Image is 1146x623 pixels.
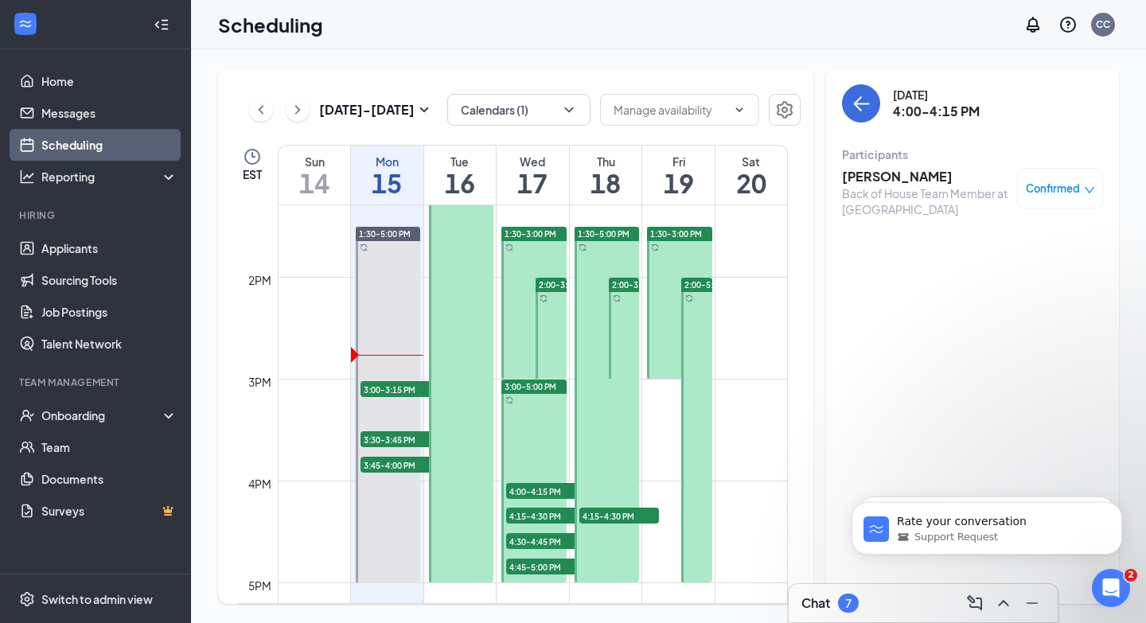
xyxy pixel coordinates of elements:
a: Job Postings [41,296,177,328]
svg: Analysis [19,169,35,185]
div: Sat [715,154,787,169]
div: Reporting [41,169,178,185]
button: Calendars (1)ChevronDown [447,94,591,126]
svg: Sync [579,243,587,251]
h1: 15 [351,169,423,197]
a: Settings [769,94,801,126]
div: Switch to admin view [41,591,153,607]
svg: UserCheck [19,407,35,423]
svg: Settings [19,591,35,607]
button: ChevronLeft [249,98,273,122]
a: September 20, 2025 [715,146,787,204]
a: Applicants [41,232,177,264]
svg: ChevronRight [290,100,306,119]
svg: Sync [613,294,621,302]
svg: SmallChevronDown [415,100,434,119]
iframe: Intercom live chat [1092,569,1130,607]
a: September 18, 2025 [570,146,642,204]
svg: ChevronDown [561,102,577,118]
div: Hiring [19,208,174,222]
input: Manage availability [614,101,727,119]
div: Team Management [19,376,174,389]
a: Team [41,431,177,463]
span: 4:45-5:00 PM [506,559,586,574]
div: Mon [351,154,423,169]
div: [DATE] [893,87,980,103]
span: 2:00-5:00 PM [684,279,736,290]
iframe: Intercom notifications message [828,469,1146,580]
a: September 17, 2025 [497,146,569,204]
svg: WorkstreamLogo [18,16,33,32]
h3: 4:00-4:15 PM [893,103,980,120]
a: Scheduling [41,129,177,161]
svg: ArrowLeft [852,94,871,113]
div: 3pm [245,373,275,391]
div: Wed [497,154,569,169]
svg: ChevronLeft [253,100,269,119]
svg: Sync [540,294,548,302]
h1: Scheduling [218,11,323,38]
div: 2pm [245,271,275,289]
svg: Notifications [1023,15,1043,34]
a: September 16, 2025 [424,146,497,204]
span: 2:00-3:00 PM [612,279,664,290]
svg: Clock [243,147,262,166]
svg: Settings [775,100,794,119]
button: ComposeMessage [962,590,988,616]
div: 7 [845,597,852,610]
span: 3:00-5:00 PM [505,381,556,392]
h1: 18 [570,169,642,197]
span: EST [243,166,262,182]
h1: 19 [642,169,715,197]
h1: 17 [497,169,569,197]
a: Documents [41,463,177,495]
span: 4:15-4:30 PM [579,508,659,524]
button: ChevronRight [286,98,310,122]
div: Thu [570,154,642,169]
span: 3:30-3:45 PM [361,431,440,447]
h3: [PERSON_NAME] [842,168,1009,185]
h3: [DATE] - [DATE] [319,101,415,119]
div: Participants [842,146,1103,162]
h1: 16 [424,169,497,197]
span: 4:30-4:45 PM [506,533,586,549]
div: Fri [642,154,715,169]
button: ChevronUp [991,590,1016,616]
span: 1:30-5:00 PM [359,228,411,239]
span: 4:15-4:30 PM [506,508,586,524]
svg: ChevronUp [994,594,1013,613]
div: 4pm [245,475,275,493]
a: September 14, 2025 [279,146,350,204]
h1: 20 [715,169,787,197]
span: 4:00-4:15 PM [506,483,586,499]
a: Home [41,65,177,97]
div: Onboarding [41,407,164,423]
span: 3:00-3:15 PM [361,381,440,397]
span: 2 [1125,569,1137,582]
svg: Minimize [1023,594,1042,613]
span: 2:00-3:00 PM [539,279,591,290]
div: Sun [279,154,350,169]
svg: ComposeMessage [965,594,984,613]
svg: Sync [651,243,659,251]
svg: Collapse [154,17,170,33]
span: down [1084,185,1095,196]
h3: Chat [801,594,830,612]
a: September 19, 2025 [642,146,715,204]
h1: 14 [279,169,350,197]
div: CC [1096,18,1110,31]
span: 1:30-5:00 PM [578,228,630,239]
a: September 15, 2025 [351,146,423,204]
a: Messages [41,97,177,129]
span: 1:30-3:00 PM [505,228,556,239]
span: 1:30-3:00 PM [650,228,702,239]
span: Confirmed [1026,181,1080,197]
button: back-button [842,84,880,123]
a: Sourcing Tools [41,264,177,296]
svg: Sync [505,243,513,251]
div: Tue [424,154,497,169]
div: 5pm [245,577,275,594]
